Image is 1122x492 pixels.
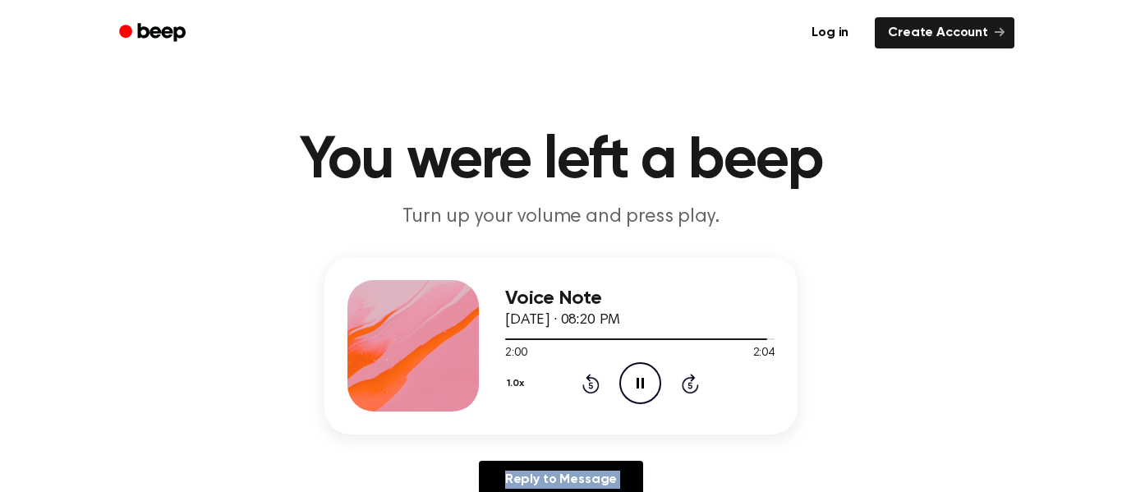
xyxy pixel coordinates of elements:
[505,313,620,328] span: [DATE] · 08:20 PM
[246,204,876,231] p: Turn up your volume and press play.
[875,17,1014,48] a: Create Account
[505,370,530,398] button: 1.0x
[795,14,865,52] a: Log in
[505,345,527,362] span: 2:00
[108,17,200,49] a: Beep
[140,131,982,191] h1: You were left a beep
[753,345,775,362] span: 2:04
[505,287,775,310] h3: Voice Note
